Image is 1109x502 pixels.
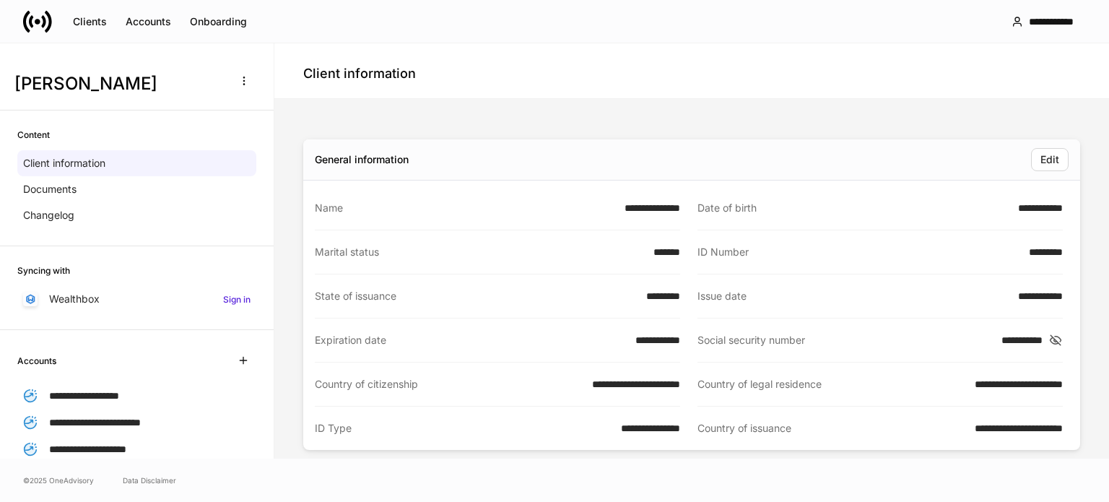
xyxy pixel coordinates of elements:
a: Client information [17,150,256,176]
button: Onboarding [181,10,256,33]
a: WealthboxSign in [17,286,256,312]
div: Marital status [315,245,645,259]
p: Changelog [23,208,74,222]
p: Client information [23,156,105,170]
div: ID Number [697,245,1020,259]
a: Data Disclaimer [123,475,176,486]
div: Social security number [697,333,993,347]
h6: Accounts [17,354,56,368]
h6: Syncing with [17,264,70,277]
h3: [PERSON_NAME] [14,72,223,95]
a: Changelog [17,202,256,228]
p: Documents [23,182,77,196]
h6: Content [17,128,50,142]
h6: Sign in [223,293,251,306]
div: Country of citizenship [315,377,583,391]
div: Edit [1040,155,1059,165]
div: Date of birth [697,201,1009,215]
div: Country of issuance [697,421,966,436]
div: Accounts [126,17,171,27]
div: Name [315,201,616,215]
div: General information [315,152,409,167]
button: Accounts [116,10,181,33]
button: Edit [1031,148,1069,171]
button: Clients [64,10,116,33]
div: Expiration date [315,333,627,347]
span: © 2025 OneAdvisory [23,475,94,486]
div: State of issuance [315,289,638,303]
a: Documents [17,176,256,202]
div: Clients [73,17,107,27]
div: Onboarding [190,17,247,27]
div: ID Type [315,421,612,436]
div: Country of legal residence [697,377,966,391]
p: Wealthbox [49,292,100,306]
h4: Client information [303,65,416,82]
div: Issue date [697,289,1009,303]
